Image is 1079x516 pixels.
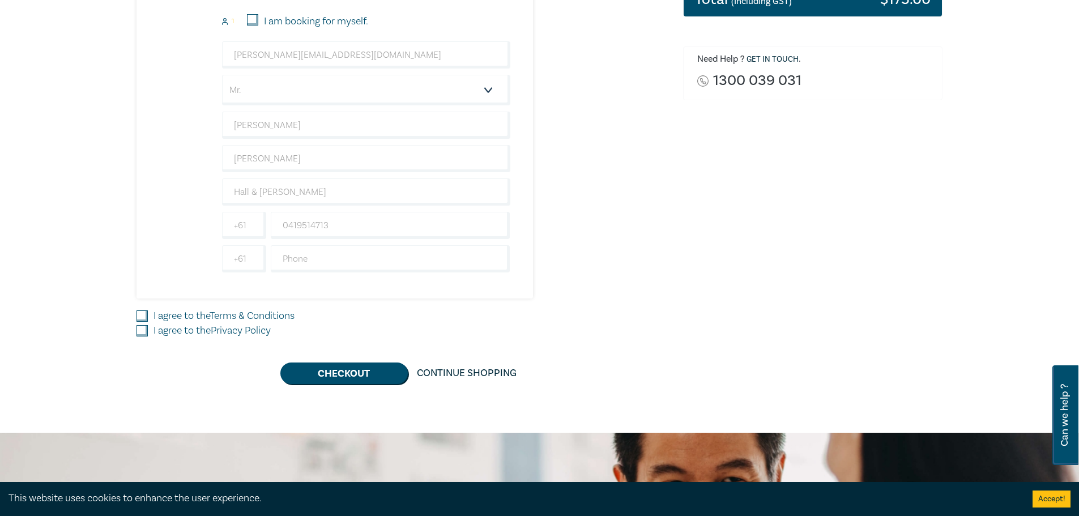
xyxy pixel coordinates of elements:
[747,54,799,65] a: Get in touch
[222,112,510,139] input: First Name*
[210,309,295,322] a: Terms & Conditions
[222,178,510,206] input: Company
[408,363,526,384] a: Continue Shopping
[1059,372,1070,458] span: Can we help ?
[271,212,510,239] input: Mobile*
[264,14,368,29] label: I am booking for myself.
[697,54,934,65] h6: Need Help ? .
[222,41,510,69] input: Attendee Email*
[153,309,295,323] label: I agree to the
[232,18,234,25] small: 1
[222,145,510,172] input: Last Name*
[1033,491,1071,508] button: Accept cookies
[222,245,266,272] input: +61
[222,212,266,239] input: +61
[271,245,510,272] input: Phone
[8,491,1016,506] div: This website uses cookies to enhance the user experience.
[280,363,408,384] button: Checkout
[211,324,271,337] a: Privacy Policy
[153,323,271,338] label: I agree to the
[713,73,801,88] a: 1300 039 031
